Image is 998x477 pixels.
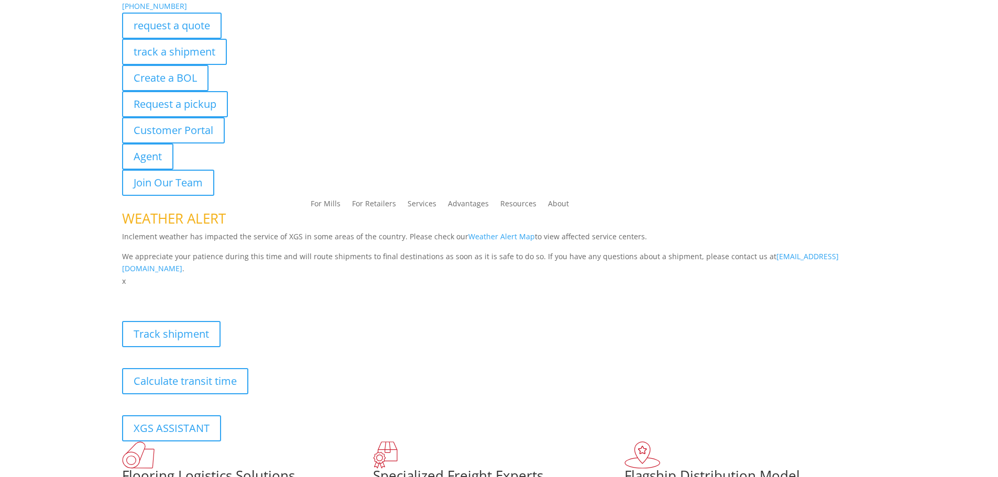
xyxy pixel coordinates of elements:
a: Agent [122,143,173,170]
a: Resources [500,200,536,212]
p: Inclement weather has impacted the service of XGS in some areas of the country. Please check our ... [122,230,876,250]
a: [PHONE_NUMBER] [122,1,187,11]
img: xgs-icon-focused-on-flooring-red [373,441,398,469]
a: Advantages [448,200,489,212]
a: Request a pickup [122,91,228,117]
a: XGS ASSISTANT [122,415,221,441]
img: xgs-icon-flagship-distribution-model-red [624,441,661,469]
a: Customer Portal [122,117,225,143]
a: Weather Alert Map [468,231,535,241]
a: Calculate transit time [122,368,248,394]
b: Visibility, transparency, and control for your entire supply chain. [122,289,356,299]
a: Create a BOL [122,65,209,91]
a: For Retailers [352,200,396,212]
a: track a shipment [122,39,227,65]
span: WEATHER ALERT [122,209,226,228]
a: request a quote [122,13,222,39]
a: Join Our Team [122,170,214,196]
a: For Mills [311,200,341,212]
img: xgs-icon-total-supply-chain-intelligence-red [122,441,155,469]
p: We appreciate your patience during this time and will route shipments to final destinations as so... [122,250,876,275]
a: Services [408,200,436,212]
a: About [548,200,569,212]
p: x [122,275,876,287]
a: Track shipment [122,321,221,347]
